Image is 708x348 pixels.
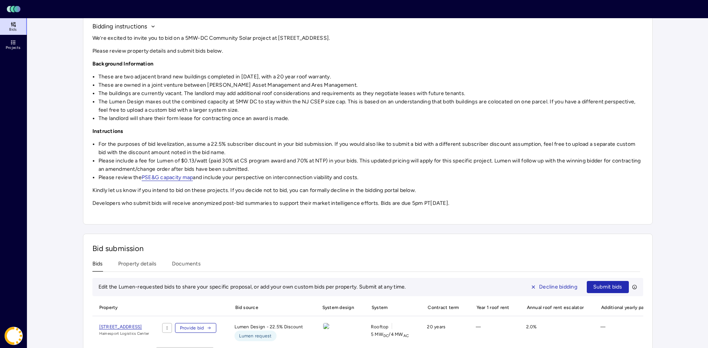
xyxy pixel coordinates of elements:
span: Decline bidding [539,283,577,291]
span: Lumen request [239,332,272,340]
span: Provide bid [180,324,204,332]
li: These are two adjacent brand new buildings completed in [DATE], with a 20 year roof warranty. [98,73,643,81]
span: Year 1 roof rent [470,299,514,316]
li: The buildings are currently vacant. The landlord may add additional roof considerations and requi... [98,89,643,98]
li: The landlord will share their form lease for contracting once an award is made. [98,114,643,123]
span: Submit bids [593,283,622,291]
span: Additional yearly payments [594,299,664,316]
span: Contract term [421,299,463,316]
button: Documents [172,260,201,272]
li: The Lumen Design maxes out the combined capacity at 5MW DC to stay within the NJ CSEP size cap. T... [98,98,643,114]
span: Property [92,299,150,316]
strong: Background Information [92,61,154,67]
div: 2.0% [520,323,589,341]
span: Hainesport Logistics Center [99,331,149,337]
span: Bid source [228,299,309,316]
span: Annual roof rent escalator [520,299,589,316]
li: These are owned in a joint venture between [PERSON_NAME] Asset Management and Ares Management. [98,81,643,89]
button: Property details [118,260,157,272]
span: [STREET_ADDRESS] [99,324,142,329]
p: Kindly let us know if you intend to bid on these projects. If you decide not to bid, you can form... [92,186,643,195]
p: We’re excited to invite you to bid on a 5MW-DC Community Solar project at [STREET_ADDRESS]. [92,34,643,42]
span: System design [316,299,359,316]
a: PSE&G capacity map [142,174,193,181]
li: Please review the and include your perspective on interconnection viability and costs. [98,173,643,182]
button: Submit bids [587,281,629,293]
li: Please include a fee for Lumen of $0.13/watt (paid 30% at CS program award and 70% at NTP) in you... [98,157,643,173]
button: Decline bidding [524,281,584,293]
button: Bidding instructions [92,22,156,31]
div: Lumen Design - 22.5% Discount [228,323,309,341]
span: 5 MW / 4 MW [371,331,409,338]
span: Rooftop [371,323,389,331]
li: For the purposes of bid levelization, assume a 22.5% subscriber discount in your bid submission. ... [98,140,643,157]
strong: Instructions [92,128,123,134]
p: Developers who submit bids will receive anonymized post-bid summaries to support their market int... [92,199,643,208]
sub: AC [403,333,409,338]
span: Bid submission [92,244,144,253]
span: Bidding instructions [92,22,147,31]
div: — [470,323,514,341]
span: Projects [6,45,20,50]
button: Provide bid [175,323,217,333]
img: view [323,323,329,329]
a: [STREET_ADDRESS] [99,323,149,331]
span: Edit the Lumen-requested bids to share your specific proposal, or add your own custom bids per pr... [98,284,406,290]
sub: DC [383,333,389,338]
button: Bids [92,260,103,272]
span: System [365,299,415,316]
p: Please review property details and submit bids below. [92,47,643,55]
span: Bids [9,27,17,32]
img: Coast Energy [5,327,23,345]
div: — [594,323,664,341]
div: 20 years [421,323,463,341]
